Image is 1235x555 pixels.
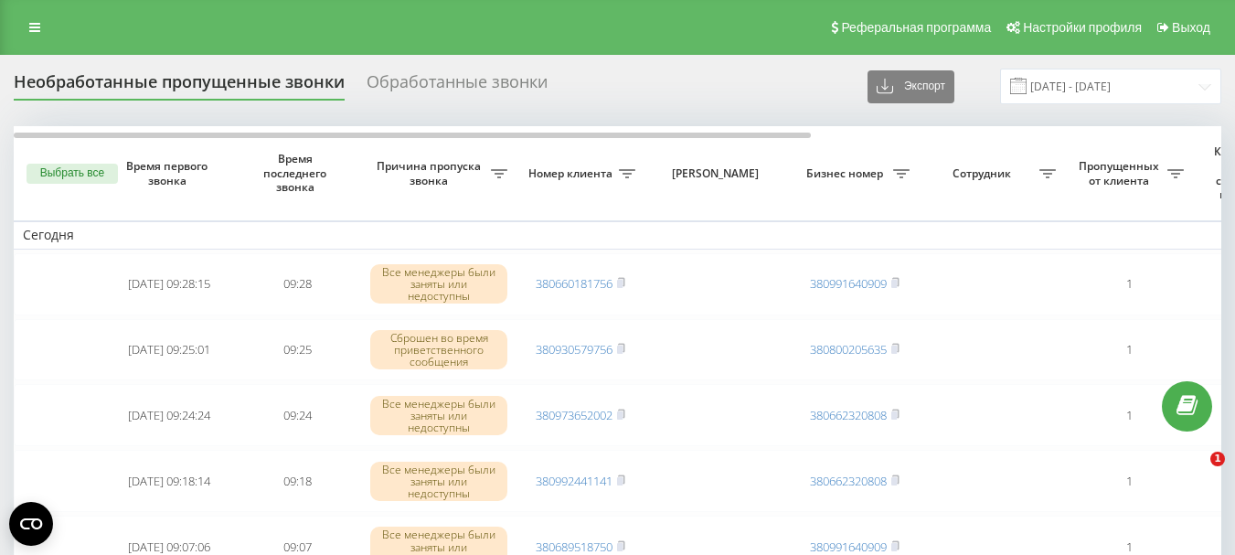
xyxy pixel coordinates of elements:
[1065,450,1193,512] td: 1
[536,275,612,292] a: 380660181756
[536,473,612,489] a: 380992441141
[810,275,887,292] a: 380991640909
[1065,319,1193,381] td: 1
[105,384,233,446] td: [DATE] 09:24:24
[536,539,612,555] a: 380689518750
[370,330,507,370] div: Сброшен во время приветственного сообщения
[233,319,361,381] td: 09:25
[800,166,893,181] span: Бизнес номер
[536,407,612,423] a: 380973652002
[1210,452,1225,466] span: 1
[367,72,548,101] div: Обработанные звонки
[1173,452,1217,496] iframe: Intercom live chat
[810,341,887,358] a: 380800205635
[1023,20,1142,35] span: Настройки профиля
[14,72,345,101] div: Необработанные пропущенные звонки
[1074,159,1167,187] span: Пропущенных от клиента
[120,159,218,187] span: Время первого звонка
[536,341,612,358] a: 380930579756
[928,166,1039,181] span: Сотрудник
[370,159,491,187] span: Причина пропуска звонка
[810,407,887,423] a: 380662320808
[105,253,233,315] td: [DATE] 09:28:15
[233,384,361,446] td: 09:24
[9,502,53,546] button: Open CMP widget
[233,450,361,512] td: 09:18
[841,20,991,35] span: Реферальная программа
[248,152,346,195] span: Время последнего звонка
[660,166,775,181] span: [PERSON_NAME]
[370,462,507,502] div: Все менеджеры были заняты или недоступны
[810,473,887,489] a: 380662320808
[370,396,507,436] div: Все менеджеры были заняты или недоступны
[868,70,954,103] button: Экспорт
[1172,20,1210,35] span: Выход
[370,264,507,304] div: Все менеджеры были заняты или недоступны
[810,539,887,555] a: 380991640909
[105,319,233,381] td: [DATE] 09:25:01
[1065,384,1193,446] td: 1
[526,166,619,181] span: Номер клиента
[1065,253,1193,315] td: 1
[105,450,233,512] td: [DATE] 09:18:14
[233,253,361,315] td: 09:28
[27,164,118,184] button: Выбрать все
